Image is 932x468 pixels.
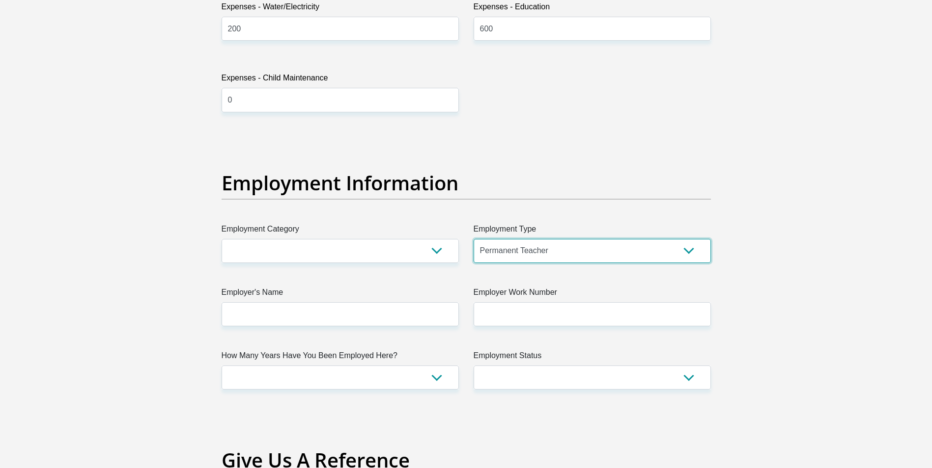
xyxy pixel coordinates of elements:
[222,72,459,88] label: Expenses - Child Maintenance
[474,223,711,239] label: Employment Type
[474,302,711,326] input: Employer Work Number
[222,1,459,17] label: Expenses - Water/Electricity
[474,1,711,17] label: Expenses - Education
[474,17,711,41] input: Expenses - Education
[222,302,459,326] input: Employer's Name
[222,88,459,112] input: Expenses - Child Maintenance
[222,286,459,302] label: Employer's Name
[222,17,459,41] input: Expenses - Water/Electricity
[474,286,711,302] label: Employer Work Number
[222,223,459,239] label: Employment Category
[222,171,711,195] h2: Employment Information
[222,350,459,365] label: How Many Years Have You Been Employed Here?
[474,350,711,365] label: Employment Status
